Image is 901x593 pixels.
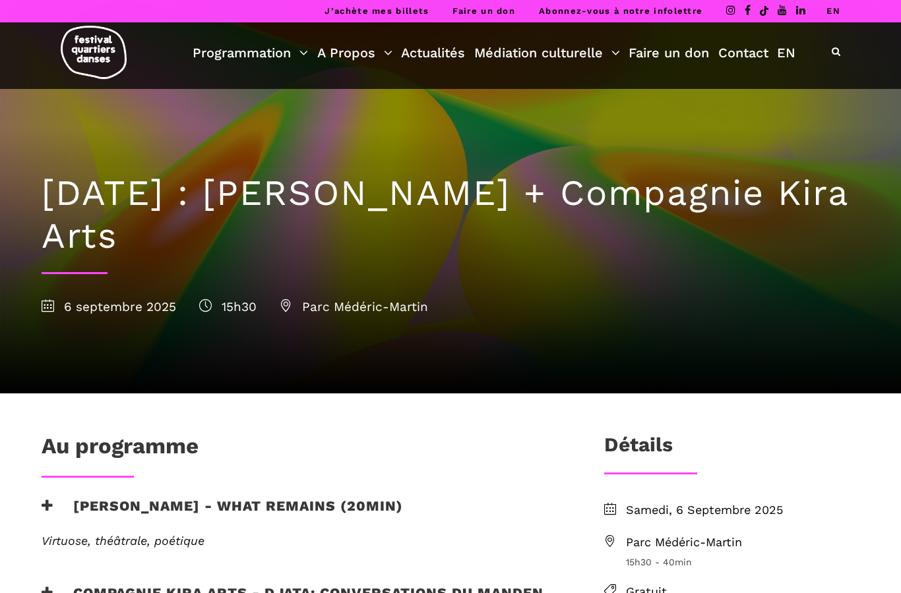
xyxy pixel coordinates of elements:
span: 6 septembre 2025 [42,299,176,314]
span: 15h30 - 40min [626,555,859,569]
span: Samedi, 6 Septembre 2025 [626,501,859,520]
a: EN [826,6,840,16]
h1: [DATE] : [PERSON_NAME] + Compagnie Kira Arts [42,172,859,258]
a: Faire un don [629,42,709,64]
h3: Détails [604,433,673,466]
a: Programmation [193,42,308,64]
a: Contact [718,42,768,64]
a: Faire un don [452,6,515,16]
span: Parc Médéric-Martin [280,299,428,314]
a: A Propos [317,42,392,64]
a: Médiation culturelle [474,42,620,64]
a: J’achète mes billets [325,6,429,16]
h1: Au programme [42,433,199,466]
em: Virtuose, théâtrale, poétique [42,534,204,548]
a: Abonnez-vous à notre infolettre [539,6,702,16]
a: EN [777,42,795,64]
span: 15h30 [199,299,257,314]
span: Parc Médéric-Martin [626,533,859,552]
h3: [PERSON_NAME] - What remains (20min) [42,497,403,530]
img: logo-fqd-med [61,26,127,79]
a: Actualités [401,42,465,64]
